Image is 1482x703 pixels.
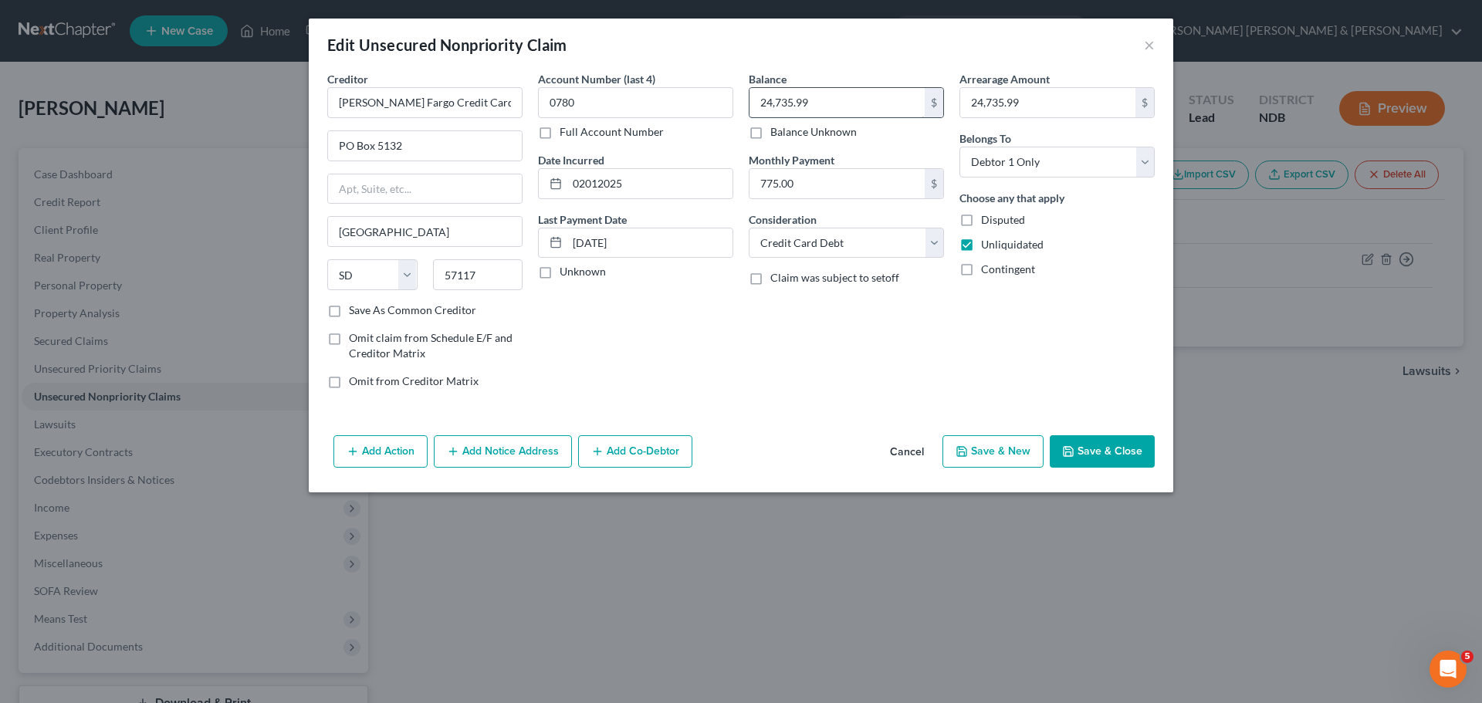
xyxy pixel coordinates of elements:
[434,435,572,468] button: Add Notice Address
[349,374,479,387] span: Omit from Creditor Matrix
[349,331,513,360] span: Omit claim from Schedule E/F and Creditor Matrix
[1144,35,1155,54] button: ×
[538,211,627,228] label: Last Payment Date
[327,34,567,56] div: Edit Unsecured Nonpriority Claim
[327,87,523,118] input: Search creditor by name...
[538,71,655,87] label: Account Number (last 4)
[327,73,368,86] span: Creditor
[333,435,428,468] button: Add Action
[560,264,606,279] label: Unknown
[960,88,1135,117] input: 0.00
[1430,651,1467,688] iframe: Intercom live chat
[942,435,1044,468] button: Save & New
[770,271,899,284] span: Claim was subject to setoff
[959,132,1011,145] span: Belongs To
[749,152,834,168] label: Monthly Payment
[981,213,1025,226] span: Disputed
[349,302,476,318] label: Save As Common Creditor
[749,169,925,198] input: 0.00
[981,262,1035,275] span: Contingent
[328,131,522,161] input: Enter address...
[578,435,692,468] button: Add Co-Debtor
[878,437,936,468] button: Cancel
[1135,88,1154,117] div: $
[925,88,943,117] div: $
[959,71,1050,87] label: Arrearage Amount
[981,238,1044,251] span: Unliquidated
[567,228,733,258] input: MM/DD/YYYY
[328,217,522,246] input: Enter city...
[770,124,857,140] label: Balance Unknown
[433,259,523,290] input: Enter zip...
[560,124,664,140] label: Full Account Number
[538,87,733,118] input: XXXX
[538,152,604,168] label: Date Incurred
[1050,435,1155,468] button: Save & Close
[328,174,522,204] input: Apt, Suite, etc...
[749,71,787,87] label: Balance
[749,211,817,228] label: Consideration
[749,88,925,117] input: 0.00
[925,169,943,198] div: $
[1461,651,1474,663] span: 5
[567,169,733,198] input: MM/DD/YYYY
[959,190,1064,206] label: Choose any that apply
